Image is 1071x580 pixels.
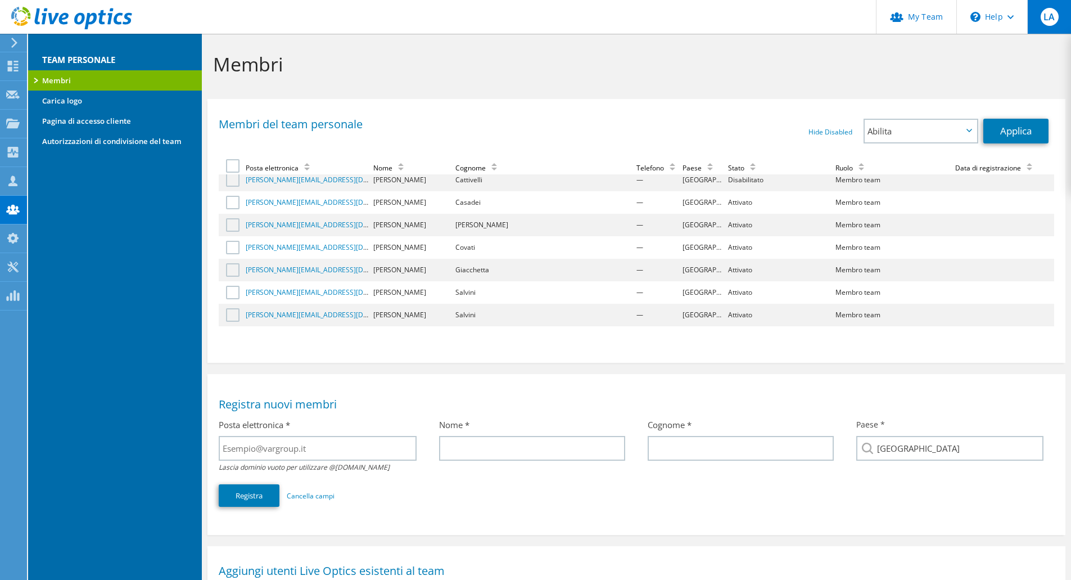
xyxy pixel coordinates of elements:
td: [GEOGRAPHIC_DATA] [681,214,727,236]
div: Stato [728,163,761,173]
td: Disabilitato [726,169,834,191]
label: Cognome * [648,419,692,430]
h1: Membri [213,52,1054,76]
span: LA [1041,8,1059,26]
td: [GEOGRAPHIC_DATA] [681,169,727,191]
span: Abilita [867,124,962,138]
td: — [635,281,681,304]
h1: Registra nuovi membri [219,399,1049,410]
button: Registra [219,484,279,507]
td: Membro team [834,281,953,304]
a: [PERSON_NAME][EMAIL_ADDRESS][DOMAIN_NAME] [246,265,410,275]
td: [GEOGRAPHIC_DATA] [681,236,727,259]
label: Nome * [439,419,469,430]
a: Applica [983,119,1049,143]
td: Cattivelli [454,169,635,191]
td: Salvini [454,304,635,326]
td: Salvini [454,281,635,304]
a: Pagina di accesso cliente [28,111,202,131]
td: [PERSON_NAME] [372,191,454,214]
a: Cancella campi [287,491,335,501]
td: Membro team [834,191,953,214]
h3: TEAM PERSONALE [28,42,202,66]
td: — [635,259,681,281]
td: [PERSON_NAME] [372,236,454,259]
td: — [635,191,681,214]
a: [PERSON_NAME][EMAIL_ADDRESS][DOMAIN_NAME] [246,242,410,252]
td: Membro team [834,259,953,281]
div: Data di registrazione [955,163,1038,173]
label: Select one or more accounts below [226,159,242,173]
td: Attivato [726,236,834,259]
td: Attivato [726,259,834,281]
div: Paese [683,163,718,173]
div: Ruolo [835,163,870,173]
td: — [635,169,681,191]
td: [PERSON_NAME] [454,214,635,236]
td: Membro team [834,169,953,191]
a: [PERSON_NAME][EMAIL_ADDRESS][DOMAIN_NAME] [246,197,410,207]
td: [GEOGRAPHIC_DATA] [681,191,727,214]
svg: \n [970,12,980,22]
div: Nome [373,163,409,173]
input: Esempio@vargroup.it [219,436,416,461]
a: [PERSON_NAME][EMAIL_ADDRESS][DOMAIN_NAME] [246,287,410,297]
td: [GEOGRAPHIC_DATA] [681,304,727,326]
a: [PERSON_NAME][EMAIL_ADDRESS][DOMAIN_NAME] [246,310,410,320]
td: Membro team [834,236,953,259]
div: Telefono [636,163,681,173]
td: [PERSON_NAME] [372,169,454,191]
td: [PERSON_NAME] [372,304,454,326]
td: Covati [454,236,635,259]
a: Membri [28,70,202,91]
td: Attivato [726,214,834,236]
td: Attivato [726,304,834,326]
td: Attivato [726,281,834,304]
i: Lascia dominio vuoto per utilizzare @[DOMAIN_NAME] [219,462,390,472]
td: [PERSON_NAME] [372,214,454,236]
td: [PERSON_NAME] [372,259,454,281]
td: [GEOGRAPHIC_DATA] [681,281,727,304]
label: Paese * [856,419,885,430]
a: Autorizzazioni di condivisione del team [28,131,202,151]
td: Giacchetta [454,259,635,281]
td: [GEOGRAPHIC_DATA] [681,259,727,281]
td: — [635,304,681,326]
a: [PERSON_NAME][EMAIL_ADDRESS][DOMAIN_NAME] [246,175,410,185]
td: — [635,214,681,236]
td: — [635,236,681,259]
a: Carica logo [28,91,202,111]
td: [PERSON_NAME] [372,281,454,304]
td: Casadei [454,191,635,214]
h1: Aggiungi utenti Live Optics esistenti al team [219,565,1049,577]
a: Hide Disabled [808,127,852,137]
td: Attivato [726,191,834,214]
td: Membro team [834,214,953,236]
div: Posta elettronica [246,163,315,173]
label: Posta elettronica * [219,419,290,430]
a: [PERSON_NAME][EMAIL_ADDRESS][DOMAIN_NAME] [246,220,410,230]
td: Membro team [834,304,953,326]
div: Cognome [455,163,503,173]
